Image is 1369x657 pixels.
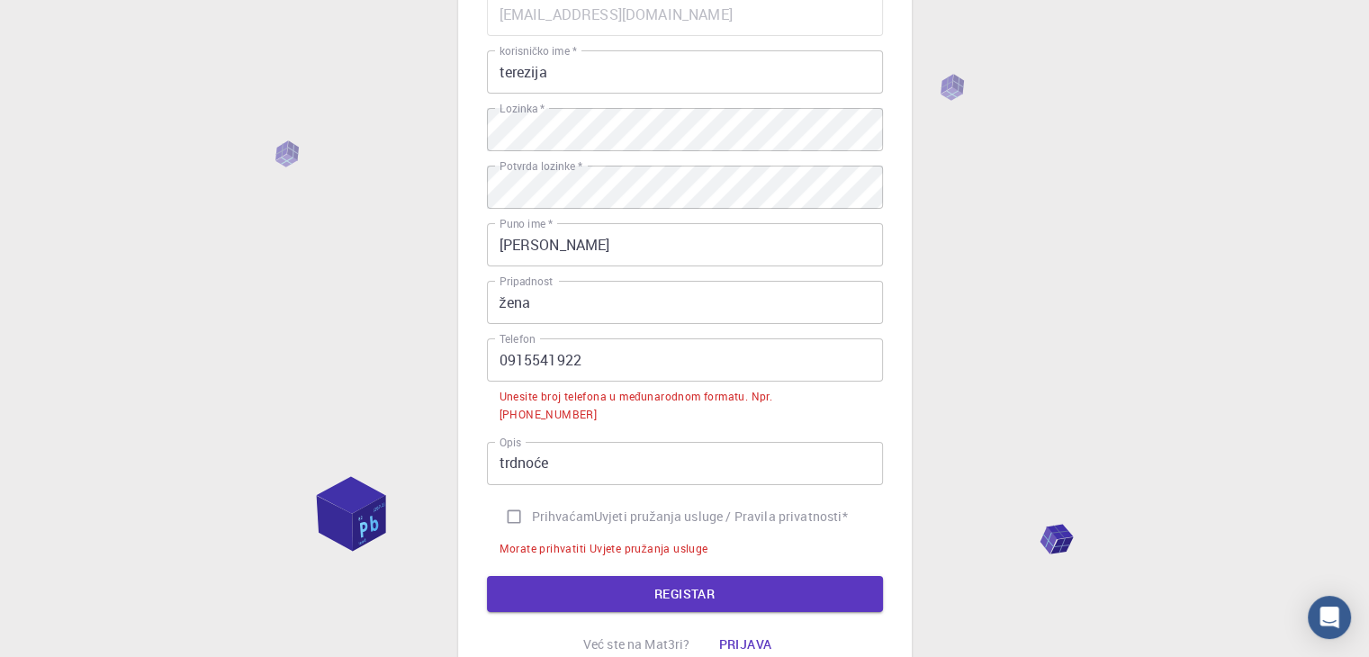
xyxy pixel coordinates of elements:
font: Opis [500,435,521,450]
font: Morate prihvatiti Uvjete pružanja usluge [500,541,708,555]
font: Unesite broj telefona u međunarodnom formatu. Npr. [PHONE_NUMBER] [500,389,773,421]
font: Puno ime [500,216,545,231]
font: Pripadnost [500,274,554,289]
font: Uvjeti pružanja usluge / Pravila privatnosti [594,508,842,525]
div: Otvori Intercom Messenger [1308,596,1351,639]
button: REGISTAR [487,576,883,612]
font: Potvrda lozinke [500,158,575,174]
font: REGISTAR [654,585,715,602]
font: Lozinka [500,101,538,116]
font: Telefon [500,331,536,346]
font: Prijava [718,635,771,652]
a: Uvjeti pružanja usluge / Pravila privatnosti* [594,508,848,526]
font: Prihvaćam [531,508,593,525]
font: Već ste na Mat3ri? [583,635,690,652]
font: korisničko ime [500,43,570,58]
